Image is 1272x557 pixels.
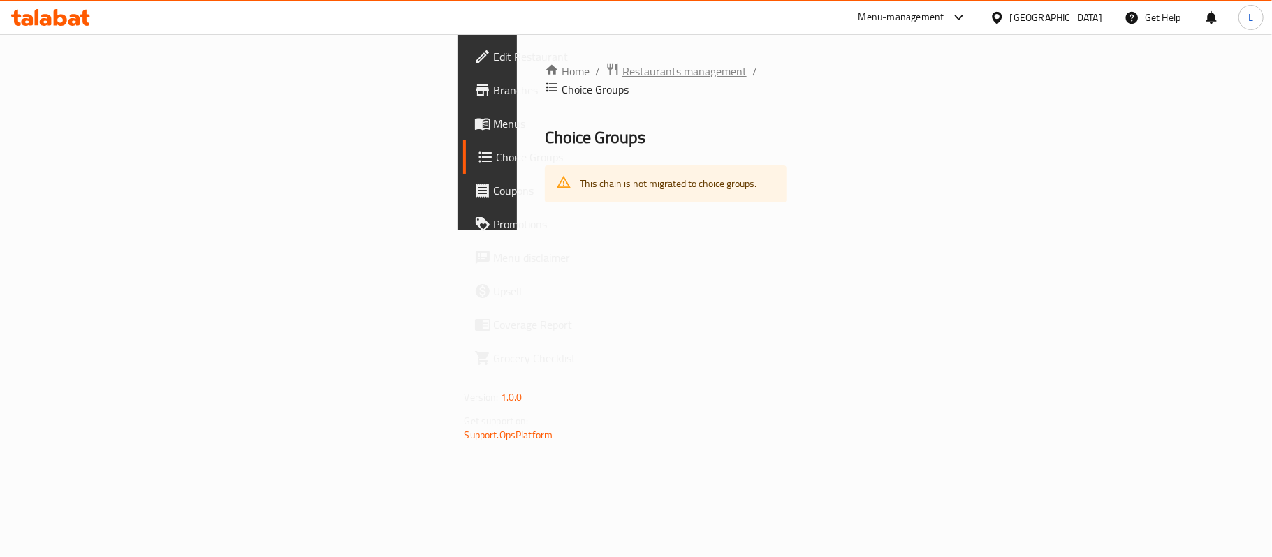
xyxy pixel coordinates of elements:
a: Choice Groups [463,140,670,174]
span: 1.0.0 [501,388,522,406]
span: Promotions [494,216,659,232]
span: Version: [465,388,499,406]
span: Coverage Report [494,316,659,333]
a: Grocery Checklist [463,341,670,375]
span: Restaurants management [622,63,747,80]
a: Menu disclaimer [463,241,670,274]
a: Coupons [463,174,670,207]
span: Branches [494,82,659,98]
div: [GEOGRAPHIC_DATA] [1010,10,1102,25]
a: Menus [463,107,670,140]
span: Get support on: [465,412,529,430]
li: / [752,63,757,80]
a: Restaurants management [606,62,747,80]
a: Support.OpsPlatform [465,426,553,444]
span: Coupons [494,182,659,199]
span: Choice Groups [497,149,659,165]
span: Upsell [494,283,659,299]
a: Coverage Report [463,308,670,341]
span: L [1248,10,1253,25]
span: Menus [494,115,659,132]
span: Menu disclaimer [494,249,659,266]
a: Promotions [463,207,670,241]
a: Branches [463,73,670,107]
span: Grocery Checklist [494,350,659,366]
div: Menu-management [858,9,944,26]
a: Edit Restaurant [463,40,670,73]
a: Upsell [463,274,670,308]
span: Edit Restaurant [494,48,659,65]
